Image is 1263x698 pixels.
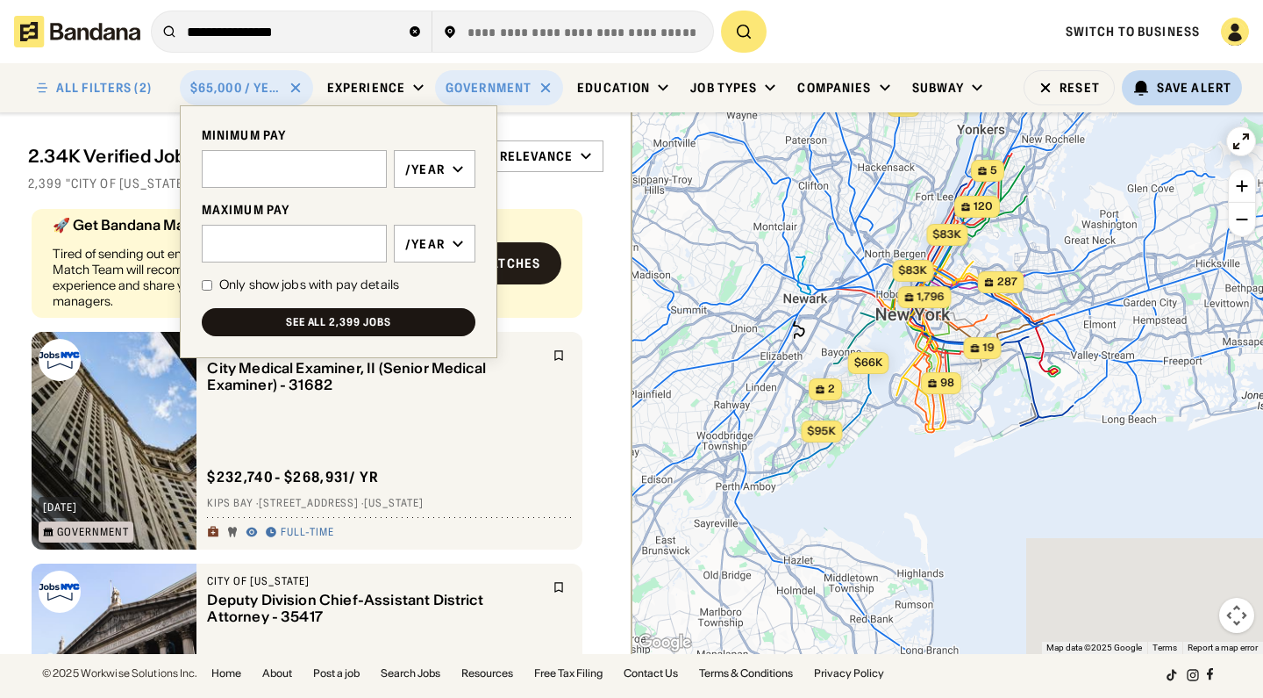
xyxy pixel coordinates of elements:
span: 5 [990,163,997,178]
div: Education [577,80,650,96]
div: 2.34K Verified Jobs [28,146,361,167]
img: Bandana logotype [14,16,140,47]
div: Government [446,80,532,96]
span: $95k [808,424,836,437]
div: Government [57,527,129,537]
img: Google [636,631,694,654]
div: Tired of sending out endless job applications? Bandana Match Team will recommend jobs tailored to... [53,246,390,310]
div: 🚀 Get Bandana Matched (100% Free) [53,218,390,232]
div: Deputy Division Chief-Assistant District Attorney - 35417 [207,592,542,625]
a: Post a job [313,668,360,679]
span: $66k [854,356,882,369]
div: © 2025 Workwise Solutions Inc. [42,668,197,679]
div: See all 2,399 jobs [286,317,391,327]
a: Privacy Policy [814,668,884,679]
div: Experience [327,80,405,96]
div: MAXIMUM PAY [202,202,475,218]
span: 287 [997,275,1017,290]
span: 2 [828,382,835,397]
div: Subway [912,80,965,96]
div: /year [405,162,445,177]
div: /year [405,236,445,252]
div: Kips Bay · [STREET_ADDRESS] · [US_STATE] [207,497,572,511]
a: About [262,668,292,679]
a: Search Jobs [381,668,440,679]
div: [DATE] [43,502,77,513]
button: Map camera controls [1219,598,1254,633]
a: Report a map error [1188,643,1258,652]
span: 1,796 [917,290,945,305]
span: $83k [933,227,961,241]
a: Terms (opens in new tab) [1152,643,1177,652]
a: Terms & Conditions [699,668,793,679]
a: Home [211,668,241,679]
div: City Medical Examiner, II (Senior Medical Examiner) - 31682 [207,360,542,393]
a: Free Tax Filing [534,668,603,679]
img: City of New York logo [39,339,81,381]
span: 7 [907,98,913,113]
div: Relevance [500,148,573,164]
div: Reset [1060,82,1100,94]
div: Save Alert [1157,80,1231,96]
a: Switch to Business [1066,24,1200,40]
a: Open this area in Google Maps (opens a new window) [636,631,694,654]
div: Only show jobs with pay details [219,277,399,294]
span: $83k [899,263,927,277]
a: Contact Us [624,668,678,679]
div: Job Types [690,80,757,96]
div: MINIMUM PAY [202,127,475,143]
span: 19 [983,341,995,356]
div: $ 232,740 - $268,931 / yr [207,468,379,486]
img: City of New York logo [39,571,81,613]
input: Only show jobs with pay details [202,280,212,291]
div: Companies [797,80,871,96]
div: City of [US_STATE] [207,574,542,588]
div: $65,000 / year [190,80,282,96]
span: 120 [974,199,993,214]
div: Full-time [281,526,334,540]
div: grid [28,202,603,654]
span: Map data ©2025 Google [1046,643,1142,652]
div: 2,399 "City of [US_STATE]" jobs on [DOMAIN_NAME] [28,176,603,191]
div: ALL FILTERS (2) [56,82,152,94]
span: 98 [940,376,954,391]
a: Resources [461,668,513,679]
